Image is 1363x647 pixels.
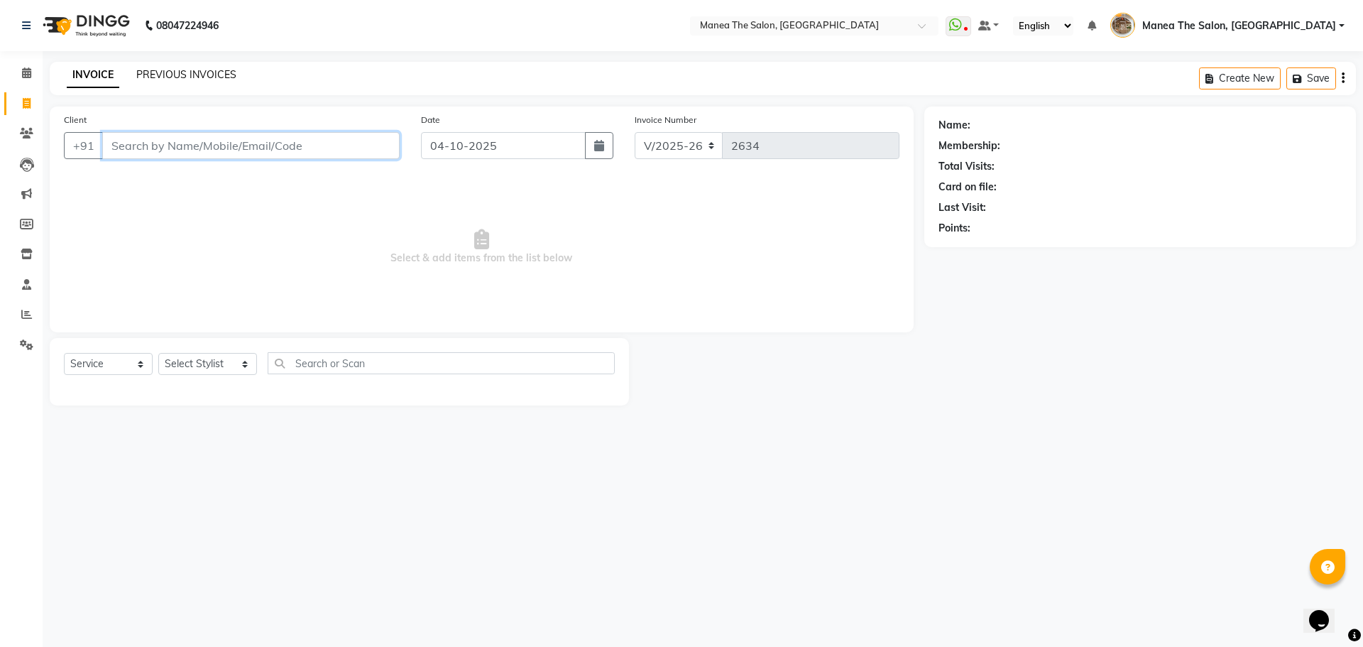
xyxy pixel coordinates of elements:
div: Card on file: [938,180,997,195]
b: 08047224946 [156,6,219,45]
button: Save [1286,67,1336,89]
img: logo [36,6,133,45]
div: Total Visits: [938,159,995,174]
span: Select & add items from the list below [64,176,899,318]
input: Search or Scan [268,352,615,374]
a: PREVIOUS INVOICES [136,68,236,81]
label: Date [421,114,440,126]
button: +91 [64,132,104,159]
button: Create New [1199,67,1281,89]
input: Search by Name/Mobile/Email/Code [102,132,400,159]
span: Manea The Salon, [GEOGRAPHIC_DATA] [1142,18,1336,33]
div: Points: [938,221,970,236]
div: Membership: [938,138,1000,153]
div: Last Visit: [938,200,986,215]
a: INVOICE [67,62,119,88]
label: Client [64,114,87,126]
div: Name: [938,118,970,133]
label: Invoice Number [635,114,696,126]
iframe: chat widget [1303,590,1349,633]
img: Manea The Salon, Kanuru [1110,13,1135,38]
